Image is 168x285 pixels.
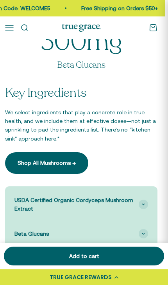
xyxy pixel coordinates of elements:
[14,229,49,238] span: Beta Glucans
[5,108,157,143] p: We select ingredients that play a concrete role in true health, and we include them at effective ...
[14,188,148,221] summary: USDA Certified Organic Cordyceps Mushroom Extract
[5,29,157,54] impact-text: mg
[5,152,88,173] a: Shop All Mushrooms →
[81,5,157,11] a: Free Shipping on Orders $50+
[14,221,148,246] summary: Beta Glucans
[50,273,112,281] div: TRUE GRACE REWARDS
[41,29,86,54] span: 300
[5,86,157,100] h2: Key Ingredients
[5,60,157,71] h3: Beta Glucans
[13,252,155,260] div: Add to cart
[14,196,136,213] span: USDA Certified Organic Cordyceps Mushroom Extract
[4,247,164,265] button: Add to cart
